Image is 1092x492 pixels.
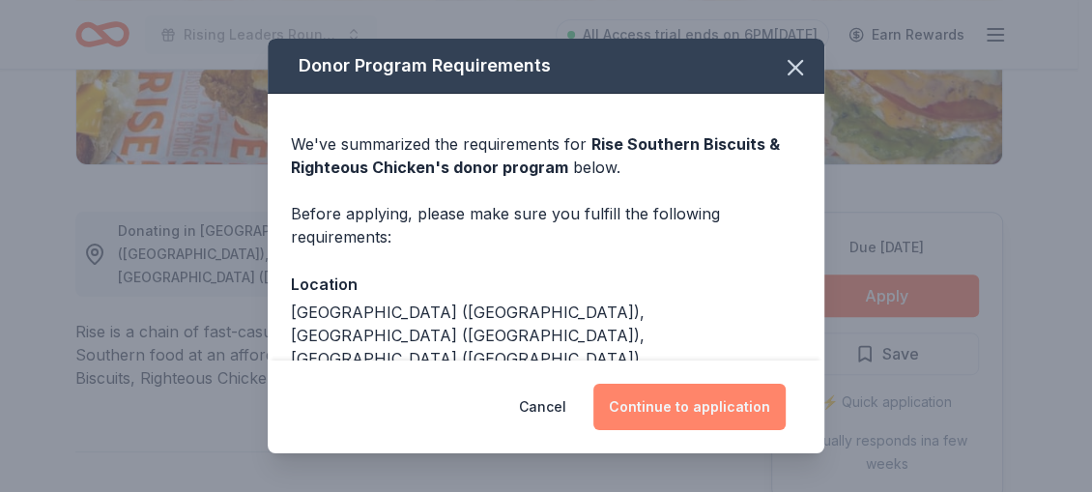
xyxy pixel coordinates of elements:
[291,132,801,179] div: We've summarized the requirements for below.
[519,384,566,430] button: Cancel
[291,272,801,297] div: Location
[268,39,824,94] div: Donor Program Requirements
[291,202,801,248] div: Before applying, please make sure you fulfill the following requirements:
[593,384,786,430] button: Continue to application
